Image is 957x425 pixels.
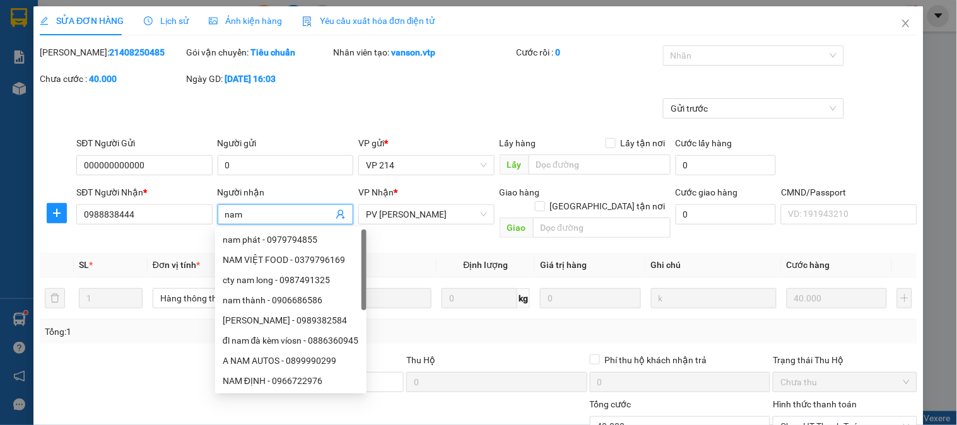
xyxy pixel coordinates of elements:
div: nam phát - 0979794855 [215,230,367,250]
th: Ghi chú [646,253,782,277]
span: Định lượng [464,260,508,270]
div: đl nam đà kèm víosn - 0886360945 [223,334,359,347]
div: NAM VIỆT FOOD - 0379796169 [223,253,359,267]
b: vanson.vtp [391,47,435,57]
span: Lấy [500,154,529,175]
input: Dọc đường [529,154,671,175]
div: Cước rồi : [517,45,661,59]
input: Dọc đường [533,218,671,238]
div: Chưa cước : [40,72,184,86]
b: Tiêu chuẩn [251,47,296,57]
b: 40.000 [89,74,117,84]
div: cty nam long - 0987491325 [215,270,367,290]
input: VD: Bàn, Ghế [307,288,432,308]
span: VP Nhận [358,187,394,197]
div: Người gửi [218,136,353,150]
div: NGUYỄN NAM SG - 0989382584 [215,310,367,330]
span: Đơn vị tính [153,260,200,270]
button: delete [45,288,65,308]
div: SĐT Người Gửi [76,136,212,150]
div: cty nam long - 0987491325 [223,273,359,287]
span: kg [517,288,530,308]
div: NAM ĐỊNH - 0966722976 [223,374,359,388]
button: plus [897,288,912,308]
div: A NAM AUTOS - 0899990299 [215,351,367,371]
span: PV Gia Nghĩa [366,205,486,224]
input: 0 [787,288,888,308]
button: plus [47,203,67,223]
span: close [901,18,911,28]
span: SỬA ĐƠN HÀNG [40,16,124,26]
b: 21408250485 [109,47,165,57]
span: Gửi trước [671,99,837,118]
span: Giá trị hàng [540,260,587,270]
span: Giao hàng [500,187,540,197]
span: picture [209,16,218,25]
span: Ảnh kiện hàng [209,16,282,26]
span: Cước hàng [787,260,830,270]
span: Yêu cầu xuất hóa đơn điện tử [302,16,435,26]
div: VP gửi [358,136,494,150]
div: Tổng: 1 [45,325,370,339]
input: Cước lấy hàng [676,155,777,175]
span: Tổng cước [590,399,631,409]
div: [PERSON_NAME]: [40,45,184,59]
div: Người nhận [218,185,353,199]
div: NAM ĐỊNH - 0966722976 [215,371,367,391]
span: SL [79,260,89,270]
span: Lấy hàng [500,138,536,148]
div: SĐT Người Nhận [76,185,212,199]
label: Hình thức thanh toán [773,399,857,409]
div: Ngày GD: [187,72,331,86]
div: đl nam đà kèm víosn - 0886360945 [215,330,367,351]
span: Giao [500,218,533,238]
div: Nhân viên tạo: [333,45,514,59]
label: Cước giao hàng [676,187,738,197]
input: 0 [540,288,641,308]
span: Chưa thu [780,373,909,392]
span: Phí thu hộ khách nhận trả [600,353,712,367]
button: Close [888,6,924,42]
input: Ghi Chú [651,288,777,308]
span: user-add [336,209,346,219]
b: [DATE] 16:03 [225,74,276,84]
span: VP 214 [366,156,486,175]
div: nam thành - 0906686586 [215,290,367,310]
img: icon [302,16,312,26]
span: [GEOGRAPHIC_DATA] tận nơi [545,199,671,213]
div: nam thành - 0906686586 [223,293,359,307]
input: Cước giao hàng [676,204,777,224]
span: Lịch sử [144,16,189,26]
div: NAM VIỆT FOOD - 0379796169 [215,250,367,270]
div: Gói vận chuyển: [187,45,331,59]
span: edit [40,16,49,25]
div: A NAM AUTOS - 0899990299 [223,354,359,368]
span: Hàng thông thường [160,289,289,308]
div: nam phát - 0979794855 [223,233,359,247]
span: plus [47,208,66,218]
label: Cước lấy hàng [676,138,732,148]
b: 0 [556,47,561,57]
span: Thu Hộ [406,355,435,365]
div: [PERSON_NAME] - 0989382584 [223,313,359,327]
div: CMND/Passport [781,185,917,199]
span: Lấy tận nơi [616,136,671,150]
span: clock-circle [144,16,153,25]
div: Trạng thái Thu Hộ [773,353,917,367]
